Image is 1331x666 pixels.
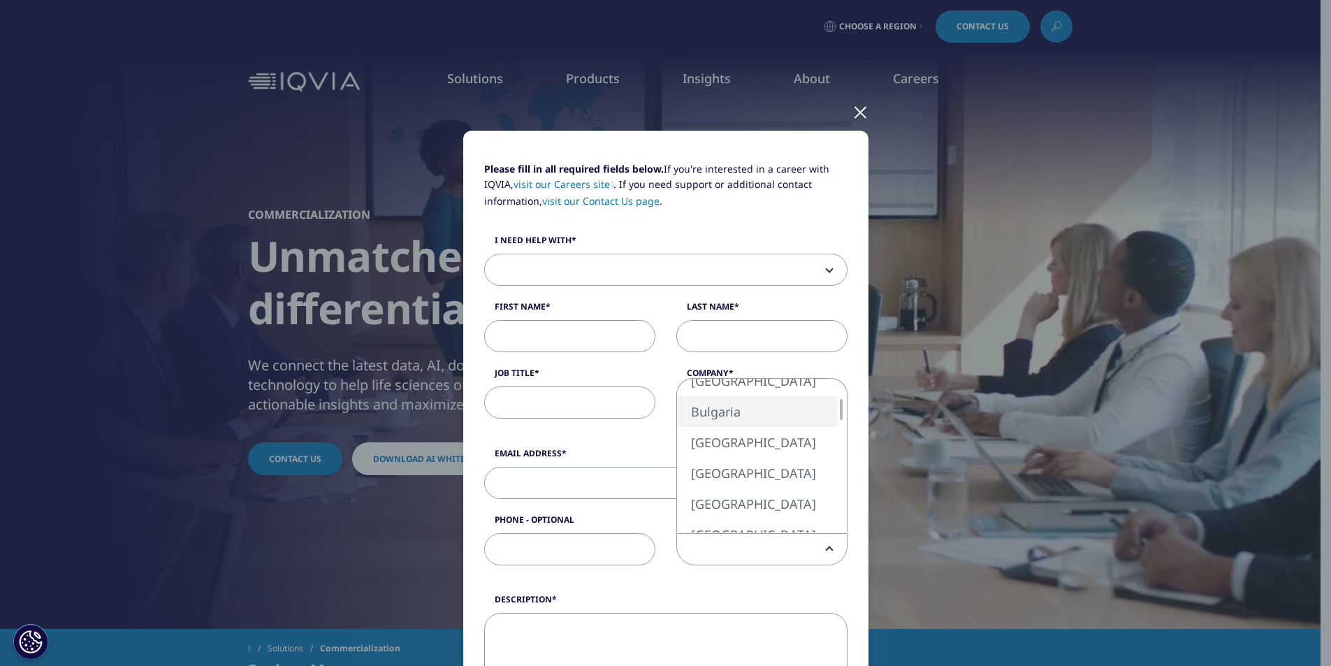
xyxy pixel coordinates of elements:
label: Phone - Optional [484,514,655,533]
a: visit our Contact Us page [542,194,660,208]
li: [GEOGRAPHIC_DATA] [677,519,837,550]
p: If you're interested in a career with IQVIA, . If you need support or additional contact informat... [484,161,848,219]
button: Настройки на бисквитките [13,624,48,659]
li: [GEOGRAPHIC_DATA] [677,488,837,519]
li: Bulgaria [677,396,837,427]
strong: Please fill in all required fields below. [484,162,664,175]
label: Description [484,593,848,613]
label: Last Name [676,301,848,320]
label: Company [676,367,848,386]
label: First Name [484,301,655,320]
li: [GEOGRAPHIC_DATA] [677,365,837,396]
label: Job Title [484,367,655,386]
a: visit our Careers site [514,178,614,191]
li: [GEOGRAPHIC_DATA] [677,458,837,488]
label: Email Address [484,447,848,467]
label: I need help with [484,234,848,254]
li: [GEOGRAPHIC_DATA] [677,427,837,458]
